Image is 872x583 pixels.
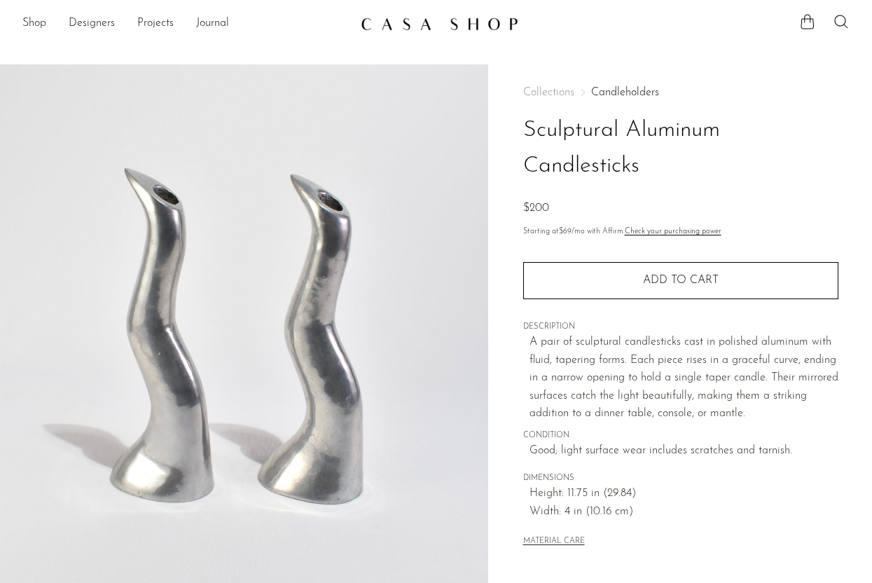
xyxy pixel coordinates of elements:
[530,334,838,423] p: A pair of sculptural candlesticks cast in polished aluminum with fluid, tapering forms. Each piec...
[196,15,229,33] a: Journal
[625,228,721,235] a: Check your purchasing power - Learn more about Affirm Financing (opens in modal)
[22,12,350,36] nav: Desktop navigation
[523,430,838,442] span: CONDITION
[523,321,838,334] span: DESCRIPTION
[523,472,838,485] span: DIMENSIONS
[22,12,350,36] ul: NEW HEADER MENU
[530,485,838,503] span: Height: 11.75 in (29.84)
[69,15,115,33] a: Designers
[22,15,46,33] a: Shop
[523,226,838,238] p: Starting at /mo with Affirm.
[559,228,572,235] span: $69
[523,203,549,214] span: $200
[523,262,838,299] button: Add to cart
[523,87,574,98] span: Collections
[530,442,838,460] span: Good; light surface wear includes scratches and tarnish.
[137,15,174,33] a: Projects
[523,87,838,98] nav: Breadcrumbs
[523,113,838,184] h1: Sculptural Aluminum Candlesticks
[530,503,838,521] span: Width: 4 in (10.16 cm)
[591,87,659,98] a: Candleholders
[523,537,585,547] button: MATERIAL CARE
[643,275,719,286] span: Add to cart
